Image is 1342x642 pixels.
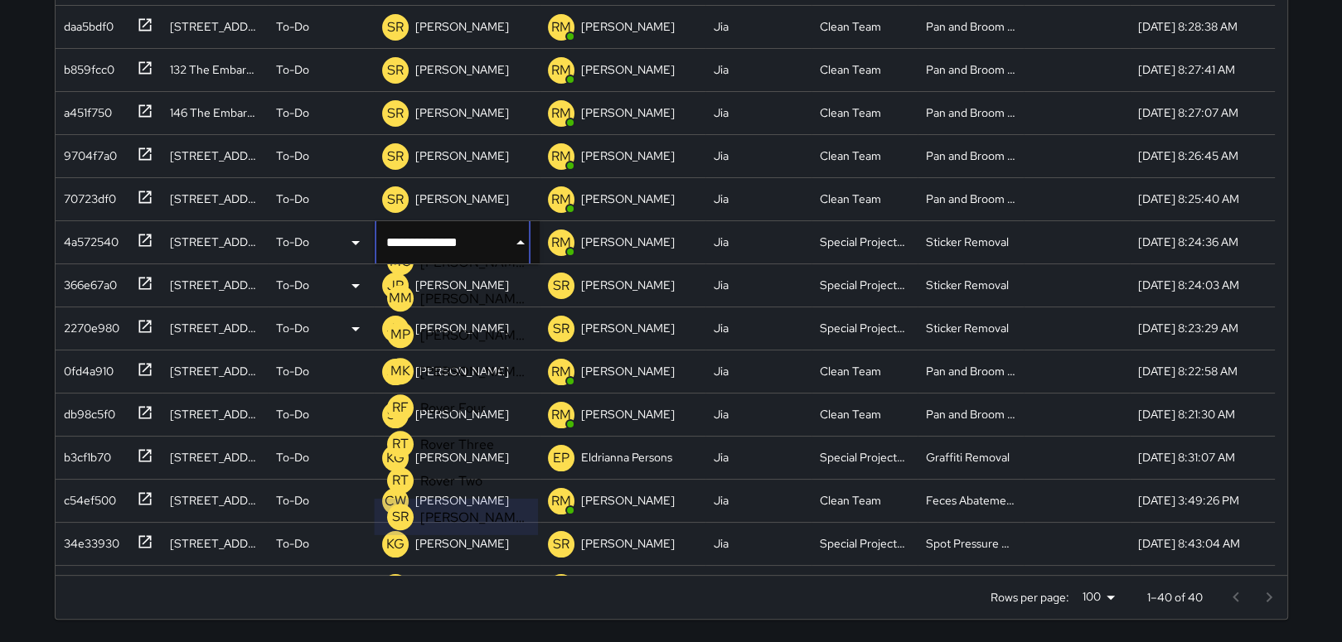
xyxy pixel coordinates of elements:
p: [PERSON_NAME] [581,406,675,422]
p: SR [387,190,404,210]
div: Clean Team [820,363,881,379]
div: Clean Team [820,104,881,121]
div: b3cf1b70 [57,442,111,466]
div: Spot Pressure Washing [926,535,1015,552]
div: Special Projects Team [820,320,909,336]
p: EP [553,448,569,468]
p: Rows per page: [991,589,1069,606]
p: Rover Two [420,471,482,489]
div: db98c5f0 [57,399,115,422]
div: 8/11/2025, 8:24:03 AM [1138,277,1239,293]
p: To-Do [276,18,309,35]
button: Close [509,231,532,254]
div: Jia [714,320,729,336]
p: [PERSON_NAME] [420,508,525,525]
p: [PERSON_NAME] [415,147,509,164]
div: 366e67a0 [57,270,117,293]
div: 8 Mission Street [170,18,259,35]
div: 1 Mission Street [170,277,259,293]
div: Jia [714,18,729,35]
div: Jia [714,277,729,293]
div: Clean Team [820,406,881,422]
div: Jia [714,61,729,78]
div: 290 Front Street [170,492,259,509]
div: Feces Abatement [926,492,1015,509]
p: RF [392,398,409,418]
p: To-Do [276,277,309,293]
p: [PERSON_NAME] [581,535,675,552]
div: 146 The Embarcadero [170,104,259,121]
p: MC [390,252,411,272]
p: [PERSON_NAME] [420,289,525,307]
div: 2270e980 [57,313,119,336]
div: Clean Team [820,492,881,509]
p: SR [392,507,409,527]
p: SR [553,534,569,554]
div: Sticker Removal [926,277,1009,293]
div: Clean Team [820,18,881,35]
div: 8 Mission Street [170,320,259,336]
p: [PERSON_NAME] [581,363,675,379]
p: [PERSON_NAME] [581,492,675,509]
p: [PERSON_NAME] [415,18,509,35]
p: Rover Four [420,398,486,416]
p: RM [551,17,571,37]
p: [PERSON_NAME] [581,104,675,121]
p: [PERSON_NAME] [581,147,675,164]
div: Pan and Broom Block Faces [926,406,1015,422]
div: Pan and Broom Block Faces [926,191,1015,207]
p: [PERSON_NAME] [581,61,675,78]
div: 34e33930 [57,529,119,552]
div: 9704f7a0 [57,141,117,164]
div: 0fd4a910 [57,356,114,379]
p: [PERSON_NAME] [581,18,675,35]
div: Special Projects Team [820,277,909,293]
div: 132 The Embarcadero [170,61,259,78]
p: To-Do [276,104,309,121]
p: RM [551,60,571,80]
p: MM [389,288,412,308]
div: 8/8/2025, 8:31:07 AM [1138,449,1235,466]
div: Pan and Broom Block Faces [926,147,1015,164]
div: 2b021440 [57,572,117,595]
p: [PERSON_NAME] [581,234,675,250]
div: Special Projects Team [820,234,909,250]
div: 8/11/2025, 8:27:41 AM [1138,61,1235,78]
div: 8/11/2025, 8:21:30 AM [1138,406,1235,422]
div: c54ef500 [57,485,116,509]
p: Eldrianna Persons [581,449,672,466]
div: 8/11/2025, 8:28:38 AM [1138,18,1238,35]
div: Jia [714,191,729,207]
div: Pan and Broom Block Faces [926,363,1015,379]
div: 8/11/2025, 8:26:45 AM [1138,147,1238,164]
p: [PERSON_NAME] [415,191,509,207]
div: a451f750 [57,98,112,121]
p: To-Do [276,363,309,379]
p: RT [392,434,409,454]
div: 1 Market Street [170,406,259,422]
p: [PERSON_NAME] [420,326,525,343]
p: RM [551,190,571,210]
p: [PERSON_NAME] [581,191,675,207]
div: Jia [714,363,729,379]
p: To-Do [276,147,309,164]
div: 100 [1076,585,1121,609]
div: Jia [714,104,729,121]
p: To-Do [276,320,309,336]
p: [PERSON_NAME] [581,277,675,293]
div: 4a572540 [57,227,119,250]
div: Pan and Broom Block Faces [926,104,1015,121]
div: 8/7/2025, 8:43:04 AM [1138,535,1240,552]
div: Clean Team [820,191,881,207]
div: Jia [714,234,729,250]
div: Sticker Removal [926,234,1009,250]
div: Special Projects Team [820,535,909,552]
div: daa5bdf0 [57,12,114,35]
div: 65 Steuart Street [170,449,259,466]
div: Clean Team [820,61,881,78]
div: 444 Market Street [170,535,259,552]
div: Pan and Broom Block Faces [926,18,1015,35]
p: RM [551,405,571,425]
div: Sticker Removal [926,320,1009,336]
div: 77 Steuart Street [170,363,259,379]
